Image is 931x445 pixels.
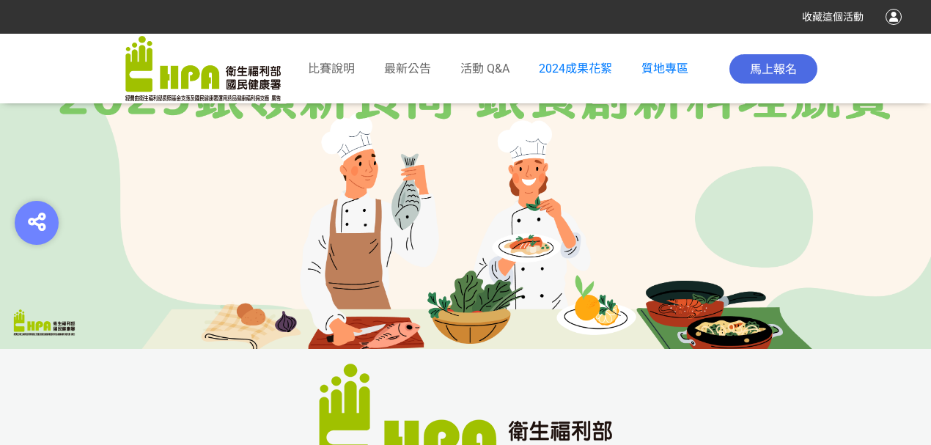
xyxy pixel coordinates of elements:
[539,62,612,76] a: 2024成果花絮
[125,36,281,102] img: 「2025銀領新食尚 銀養創新料理」競賽
[460,62,509,76] span: 活動 Q&A
[384,62,431,76] span: 最新公告
[641,62,688,76] a: 質地專區
[729,54,817,84] button: 馬上報名
[460,60,509,78] a: 活動 Q&A
[802,11,864,23] span: 收藏這個活動
[384,60,431,78] a: 最新公告
[750,62,797,76] span: 馬上報名
[308,62,355,76] span: 比賽說明
[308,60,355,78] a: 比賽說明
